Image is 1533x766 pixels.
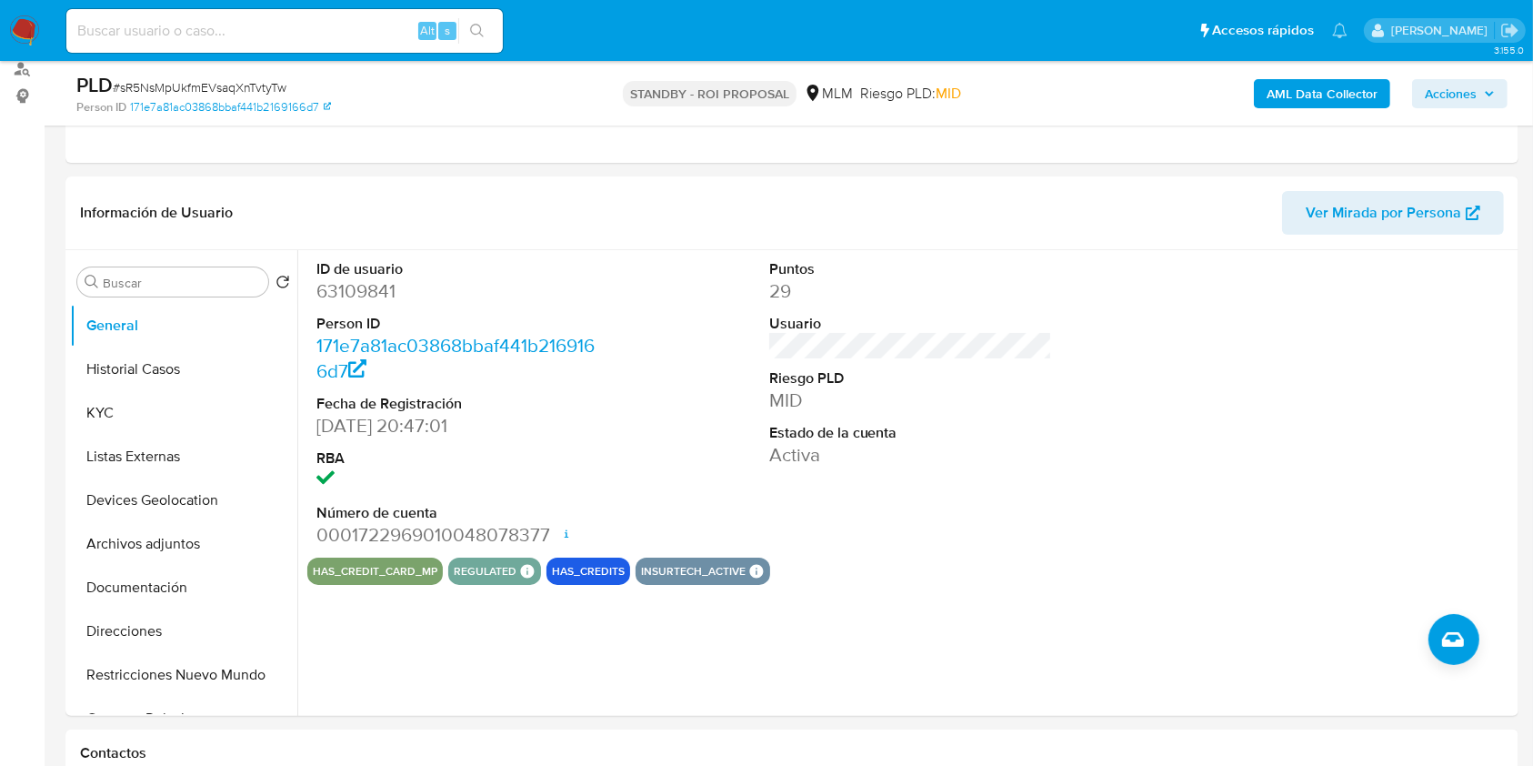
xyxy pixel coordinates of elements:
span: MID [936,83,961,104]
dt: Número de cuenta [316,503,600,523]
dt: Puntos [769,259,1053,279]
span: s [445,22,450,39]
dt: RBA [316,449,600,469]
span: Acciones [1425,79,1477,108]
dt: Fecha de Registración [316,394,600,414]
span: 3.155.0 [1494,43,1524,57]
button: KYC [70,391,297,435]
button: regulated [454,568,516,575]
button: General [70,304,297,348]
button: AML Data Collector [1254,79,1390,108]
dd: Activa [769,442,1053,468]
input: Buscar [103,275,261,291]
dd: [DATE] 20:47:01 [316,413,600,438]
button: Historial Casos [70,348,297,391]
b: PLD [76,70,113,99]
button: Listas Externas [70,435,297,479]
dd: MID [769,388,1053,413]
a: 171e7a81ac03868bbaf441b2169166d7 [130,99,331,116]
button: Volver al orden por defecto [276,275,290,295]
dt: Estado de la cuenta [769,423,1053,443]
button: insurtech_active [641,568,746,575]
dt: Usuario [769,314,1053,334]
button: has_credit_card_mp [313,568,437,575]
a: 171e7a81ac03868bbaf441b2169166d7 [316,332,595,384]
button: has_credits [552,568,625,575]
dd: 63109841 [316,278,600,304]
button: Devices Geolocation [70,479,297,522]
button: Direcciones [70,610,297,653]
button: Cruces y Relaciones [70,697,297,741]
a: Notificaciones [1332,23,1348,38]
button: Archivos adjuntos [70,522,297,566]
button: Ver Mirada por Persona [1282,191,1504,235]
span: Alt [420,22,435,39]
h1: Contactos [80,744,1504,762]
span: Accesos rápidos [1212,21,1314,40]
input: Buscar usuario o caso... [66,19,503,43]
p: STANDBY - ROI PROPOSAL [623,81,797,106]
span: Ver Mirada por Persona [1306,191,1461,235]
button: Buscar [85,275,99,289]
dt: Riesgo PLD [769,368,1053,388]
span: Riesgo PLD: [860,84,961,104]
dt: ID de usuario [316,259,600,279]
h1: Información de Usuario [80,204,233,222]
button: Restricciones Nuevo Mundo [70,653,297,697]
button: Acciones [1412,79,1508,108]
div: MLM [804,84,853,104]
span: # sR5NsMpUkfmEVsaqXnTvtyTw [113,78,286,96]
dd: 29 [769,278,1053,304]
dt: Person ID [316,314,600,334]
a: Salir [1500,21,1519,40]
b: AML Data Collector [1267,79,1378,108]
dd: 0001722969010048078377 [316,522,600,548]
b: Person ID [76,99,126,116]
button: search-icon [458,18,496,44]
button: Documentación [70,566,297,610]
p: alan.cervantesmartinez@mercadolibre.com.mx [1391,22,1494,39]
